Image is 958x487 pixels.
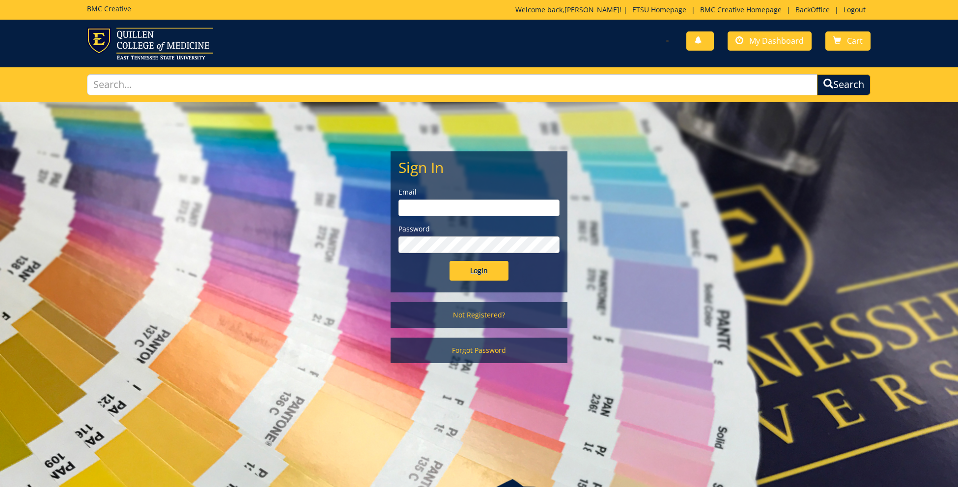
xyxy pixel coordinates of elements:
[398,187,560,197] label: Email
[398,159,560,175] h2: Sign In
[695,5,787,14] a: BMC Creative Homepage
[839,5,871,14] a: Logout
[450,261,508,281] input: Login
[627,5,691,14] a: ETSU Homepage
[847,35,863,46] span: Cart
[564,5,620,14] a: [PERSON_NAME]
[817,74,871,95] button: Search
[728,31,812,51] a: My Dashboard
[515,5,871,15] p: Welcome back, ! | | | |
[790,5,835,14] a: BackOffice
[87,28,213,59] img: ETSU logo
[87,5,131,12] h5: BMC Creative
[825,31,871,51] a: Cart
[398,224,560,234] label: Password
[391,302,567,328] a: Not Registered?
[391,338,567,363] a: Forgot Password
[749,35,804,46] span: My Dashboard
[87,74,817,95] input: Search...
